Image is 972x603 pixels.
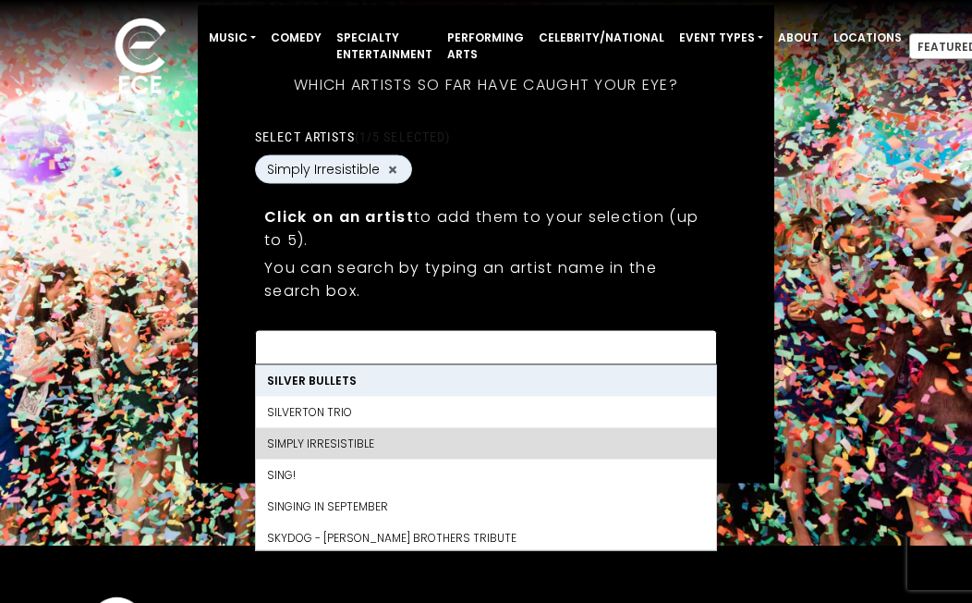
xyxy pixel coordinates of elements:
button: Remove Simply Irresistible [385,161,400,178]
li: Silverton Trio [256,397,716,428]
a: Performing Arts [440,22,531,70]
a: Comedy [263,22,329,54]
textarea: Search [267,342,705,359]
li: Simply Irresistible [256,428,716,460]
a: About [771,22,826,54]
li: Sing! [256,460,716,491]
strong: Click on an artist [264,206,414,228]
a: Locations [826,22,909,54]
a: Celebrity/National [531,22,672,54]
span: Simply Irresistible [267,160,380,179]
a: Event Types [672,22,771,54]
p: to add them to your selection (up to 5). [264,205,708,252]
li: SILVER BULLETS [256,365,716,397]
label: Select artists [255,129,450,145]
li: Skydog - [PERSON_NAME] Brothers Tribute [256,523,716,554]
p: You can search by typing an artist name in the search box. [264,256,708,302]
li: Singing In September [256,491,716,523]
a: Specialty Entertainment [329,22,440,70]
img: ece_new_logo_whitev2-1.png [94,13,187,103]
span: (1/5 selected) [355,129,451,144]
a: Music [201,22,263,54]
